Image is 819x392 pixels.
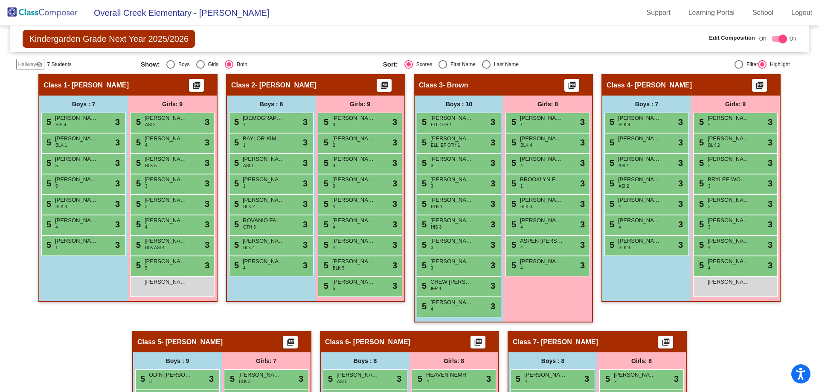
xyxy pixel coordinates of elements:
[383,61,398,68] span: Sort:
[205,197,209,210] span: 3
[145,134,187,143] span: [PERSON_NAME]
[520,155,563,163] span: [PERSON_NAME]
[618,216,661,225] span: [PERSON_NAME]
[580,157,585,169] span: 3
[192,81,202,93] mat-icon: picture_as_pdf
[205,177,209,190] span: 3
[333,203,335,210] span: 4
[678,218,683,231] span: 3
[55,203,67,210] span: BLK 4
[430,196,473,204] span: [PERSON_NAME]
[708,216,750,225] span: [PERSON_NAME]
[285,338,296,350] mat-icon: picture_as_pdf
[419,81,443,90] span: Class 3
[618,237,661,245] span: [PERSON_NAME]
[115,197,120,210] span: 3
[430,114,473,122] span: [PERSON_NAME]
[491,136,495,149] span: 3
[322,199,328,209] span: 5
[243,163,253,169] span: ASI 1
[322,240,328,250] span: 5
[55,237,98,245] span: [PERSON_NAME]
[697,117,704,127] span: 5
[697,261,704,270] span: 5
[55,122,66,128] span: HIS 4
[333,265,344,271] span: BLK 5
[115,218,120,231] span: 3
[205,157,209,169] span: 3
[232,240,239,250] span: 5
[430,175,473,184] span: [PERSON_NAME]
[145,216,187,225] span: [PERSON_NAME]
[580,116,585,128] span: 3
[115,116,120,128] span: 3
[392,259,397,272] span: 3
[743,61,758,68] div: Filter
[520,142,532,148] span: BLK 4
[470,336,485,348] button: Print Students Details
[255,81,317,90] span: - [PERSON_NAME]
[44,81,67,90] span: Class 1
[520,216,563,225] span: [PERSON_NAME]
[243,155,285,163] span: [PERSON_NAME]
[520,175,563,184] span: BROOKLYN FREEZE
[303,136,308,149] span: 3
[303,197,308,210] span: 3
[243,216,285,225] span: ROVANIO FARIED
[322,220,328,229] span: 5
[413,61,432,68] div: Scores
[243,183,246,189] span: 1
[708,122,711,128] span: 2
[790,35,796,43] span: On
[145,122,155,128] span: ASI 3
[67,81,129,90] span: - [PERSON_NAME]
[205,259,209,272] span: 3
[36,61,43,68] mat-icon: visibility_off
[607,199,614,209] span: 5
[134,117,141,127] span: 5
[661,338,671,350] mat-icon: picture_as_pdf
[473,338,483,350] mat-icon: picture_as_pdf
[619,163,629,169] span: ASI 1
[567,81,577,93] mat-icon: picture_as_pdf
[232,117,239,127] span: 5
[431,122,452,128] span: ELL OTH 1
[697,138,704,147] span: 5
[431,265,433,271] span: 3
[607,240,614,250] span: 5
[708,155,750,163] span: [PERSON_NAME]
[509,179,516,188] span: 5
[415,96,503,113] div: Boys : 10
[420,220,427,229] span: 5
[708,196,750,204] span: [PERSON_NAME]
[708,134,750,143] span: [PERSON_NAME]
[322,138,328,147] span: 5
[303,157,308,169] span: 3
[205,218,209,231] span: 3
[145,155,187,163] span: [PERSON_NAME]
[678,197,683,210] span: 3
[420,138,427,147] span: 5
[509,199,516,209] span: 5
[303,259,308,272] span: 3
[759,35,766,43] span: Off
[134,199,141,209] span: 5
[768,218,773,231] span: 3
[231,81,255,90] span: Class 2
[509,158,516,168] span: 5
[768,177,773,190] span: 3
[640,6,677,20] a: Support
[491,116,495,128] span: 3
[333,183,335,189] span: 3
[752,79,767,92] button: Print Students Details
[55,196,98,204] span: [PERSON_NAME]
[332,216,375,225] span: [PERSON_NAME]
[708,244,711,251] span: 4
[607,179,614,188] span: 5
[392,116,397,128] span: 3
[232,158,239,168] span: 5
[316,96,404,113] div: Girls: 9
[145,257,187,266] span: [PERSON_NAME]
[134,220,141,229] span: 5
[47,61,71,68] span: 7 Students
